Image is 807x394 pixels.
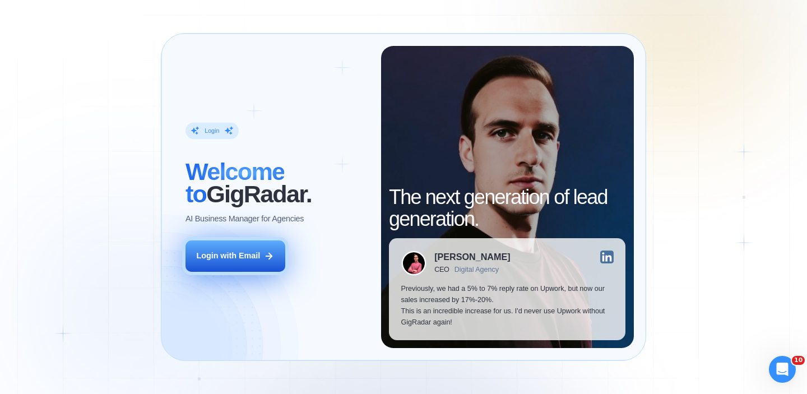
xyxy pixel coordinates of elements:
p: AI Business Manager for Agencies [185,214,304,225]
div: CEO [434,266,449,274]
span: 10 [792,356,805,365]
iframe: Intercom live chat [769,356,796,383]
p: Previously, we had a 5% to 7% reply rate on Upwork, but now our sales increased by 17%-20%. This ... [401,284,614,328]
button: Login with Email [185,240,285,272]
span: Welcome to [185,159,284,208]
h2: The next generation of lead generation. [389,186,625,230]
div: Login [205,127,219,135]
div: [PERSON_NAME] [434,252,510,261]
div: Login with Email [196,251,260,262]
h2: ‍ GigRadar. [185,161,369,206]
div: Digital Agency [454,266,499,274]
